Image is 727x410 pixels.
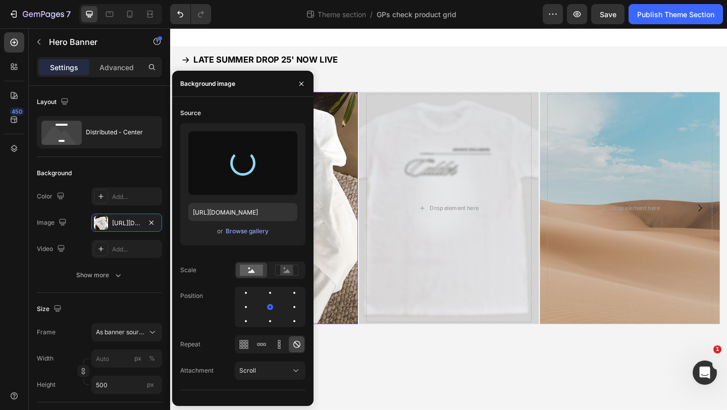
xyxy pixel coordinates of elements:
button: As banner source [91,323,162,341]
div: Position [180,291,203,300]
div: Scale [180,266,196,275]
div: Repeat [180,340,200,349]
label: Width [37,354,54,363]
input: https://example.com/image.jpg [188,203,297,221]
div: Drop element here [282,191,336,199]
iframe: Intercom live chat [693,361,717,385]
button: Browse gallery [225,226,269,236]
div: Source [180,109,201,118]
input: px [91,376,162,394]
label: Height [37,380,56,389]
div: Video [37,242,67,256]
div: Image [37,216,69,230]
button: 7 [4,4,75,24]
div: [URL][DOMAIN_NAME] [112,219,141,228]
span: 1 [713,345,721,353]
input: px% [91,349,162,368]
div: Size [37,302,64,316]
button: Publish Theme Section [629,4,723,24]
button: % [132,352,144,365]
p: Advanced [99,62,134,73]
span: As banner source [96,328,145,337]
button: Save [591,4,625,24]
label: Frame [37,328,56,337]
p: Hero Banner [49,36,135,48]
span: GPs check product grid [377,9,456,20]
span: Save [600,10,616,19]
div: Layout [37,95,71,109]
span: px [147,381,154,388]
div: 450 [10,108,24,116]
iframe: Design area [170,28,727,410]
div: Add... [112,192,160,201]
div: Color [37,190,67,203]
span: Scroll [239,367,256,374]
div: Publish Theme Section [637,9,714,20]
p: 7 [66,8,71,20]
button: px [146,352,158,365]
div: Show more [76,270,123,280]
div: Add... [112,245,160,254]
div: Drop element here [479,191,533,199]
span: or [217,225,223,237]
div: Attachment [180,366,214,375]
div: Background image [180,79,235,88]
div: px [134,354,141,363]
p: Settings [50,62,78,73]
span: Theme section [316,9,368,20]
button: Carousel Next Arrow [562,182,590,209]
div: Browse gallery [226,227,269,236]
span: / [370,9,373,20]
div: Distributed - Center [86,121,147,144]
div: Undo/Redo [170,4,211,24]
div: Background [37,169,72,178]
button: Show more [37,266,162,284]
div: % [149,354,155,363]
button: Scroll [235,362,305,380]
